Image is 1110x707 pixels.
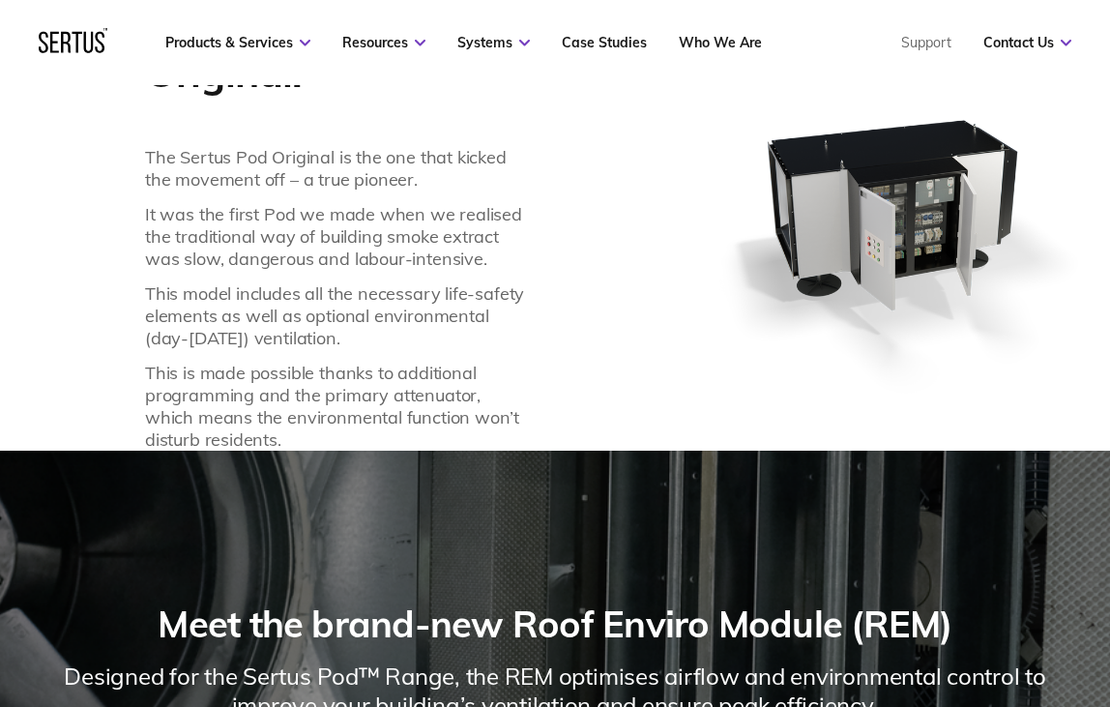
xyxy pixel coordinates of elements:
a: Resources [342,34,425,51]
p: The Sertus Pod Original is the one that kicked the movement off – a true pioneer. [145,146,531,191]
iframe: Chat Widget [1013,614,1110,707]
a: Case Studies [562,34,647,51]
a: Support [901,34,951,51]
p: This is made possible thanks to additional programming and the primary attenuator, which means th... [145,362,531,451]
div: Meet the brand-new Roof Enviro Module (REM) [158,602,951,648]
a: Products & Services [165,34,310,51]
a: Systems [457,34,530,51]
a: Contact Us [983,34,1071,51]
p: This model includes all the necessary life-safety elements as well as optional environmental (day... [145,282,531,349]
p: It was the first Pod we made when we realised the traditional way of building smoke extract was s... [145,203,531,270]
a: Who We Are [679,34,762,51]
